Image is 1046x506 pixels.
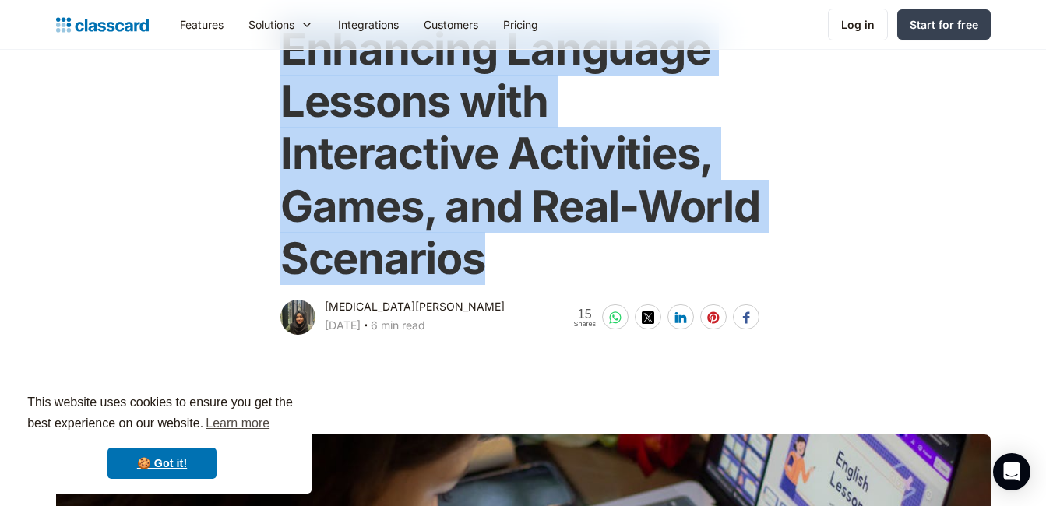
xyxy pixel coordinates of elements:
[491,7,551,42] a: Pricing
[828,9,888,40] a: Log in
[27,393,297,435] span: This website uses cookies to ensure you get the best experience on our website.
[167,7,236,42] a: Features
[56,14,149,36] a: home
[609,311,622,324] img: whatsapp-white sharing button
[325,297,505,316] div: [MEDICAL_DATA][PERSON_NAME]
[841,16,875,33] div: Log in
[910,16,978,33] div: Start for free
[236,7,326,42] div: Solutions
[411,7,491,42] a: Customers
[12,378,312,494] div: cookieconsent
[897,9,991,40] a: Start for free
[642,311,654,324] img: twitter-white sharing button
[371,316,425,335] div: 6 min read
[107,448,217,479] a: dismiss cookie message
[326,7,411,42] a: Integrations
[248,16,294,33] div: Solutions
[573,307,596,321] span: 15
[203,412,272,435] a: learn more about cookies
[993,453,1030,490] div: Open Intercom Messenger
[674,311,687,324] img: linkedin-white sharing button
[707,311,720,324] img: pinterest-white sharing button
[740,311,752,324] img: facebook-white sharing button
[325,316,361,335] div: [DATE]
[573,321,596,328] span: Shares
[361,316,371,338] div: ‧
[280,23,766,285] h1: Enhancing Language Lessons with Interactive Activities, Games, and Real-World Scenarios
